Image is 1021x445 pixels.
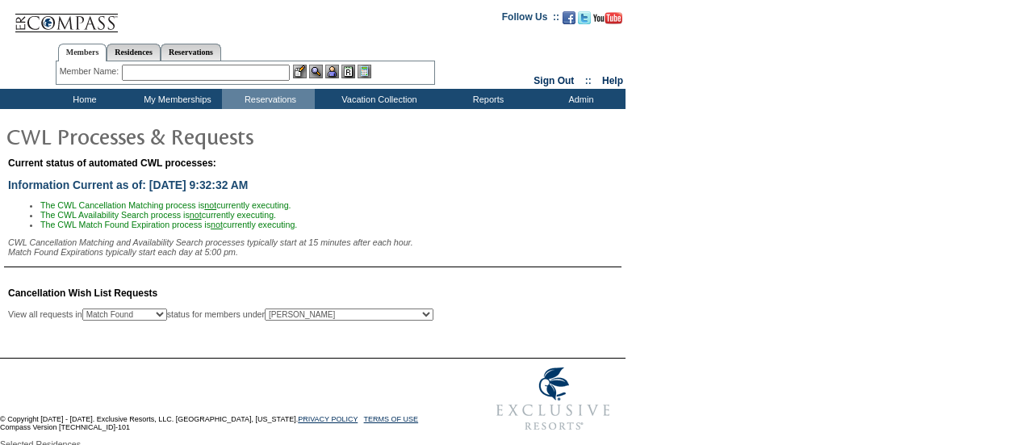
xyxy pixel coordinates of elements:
img: Impersonate [325,65,339,78]
td: Vacation Collection [315,89,440,109]
img: Exclusive Resorts [481,359,626,439]
img: View [309,65,323,78]
img: b_calculator.gif [358,65,371,78]
img: Follow us on Twitter [578,11,591,24]
a: Reservations [161,44,221,61]
a: TERMS OF USE [364,415,419,423]
span: The CWL Match Found Expiration process is currently executing. [40,220,297,229]
div: CWL Cancellation Matching and Availability Search processes typically start at 15 minutes after e... [8,237,621,257]
span: Cancellation Wish List Requests [8,288,157,299]
span: Current status of automated CWL processes: [8,157,216,169]
a: Subscribe to our YouTube Channel [593,16,622,26]
td: My Memberships [129,89,222,109]
div: Member Name: [60,65,122,78]
a: Residences [107,44,161,61]
a: Sign Out [534,75,574,86]
a: PRIVACY POLICY [298,415,358,423]
a: Help [602,75,623,86]
td: Follow Us :: [502,10,559,29]
u: not [204,200,216,210]
td: Reservations [222,89,315,109]
a: Become our fan on Facebook [563,16,575,26]
img: Become our fan on Facebook [563,11,575,24]
u: not [190,210,202,220]
span: :: [585,75,592,86]
div: View all requests in status for members under [8,309,433,321]
span: The CWL Cancellation Matching process is currently executing. [40,200,291,210]
td: Home [36,89,129,109]
img: Reservations [341,65,355,78]
span: Information Current as of: [DATE] 9:32:32 AM [8,178,248,191]
u: not [211,220,223,229]
span: The CWL Availability Search process is currently executing. [40,210,276,220]
td: Admin [533,89,626,109]
a: Follow us on Twitter [578,16,591,26]
img: Subscribe to our YouTube Channel [593,12,622,24]
a: Members [58,44,107,61]
td: Reports [440,89,533,109]
img: b_edit.gif [293,65,307,78]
